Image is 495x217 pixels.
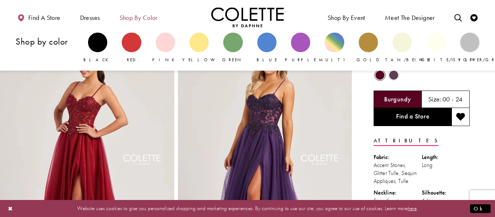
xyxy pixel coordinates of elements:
[422,189,470,197] div: Silhouette:
[387,69,400,82] div: Plum
[182,57,219,63] span: Yellow
[385,57,430,63] span: Tan/Beige
[319,57,350,63] span: Multi
[325,33,344,63] a: Multi
[452,108,470,126] button: Add to wishlist
[374,69,386,82] div: Burgundy
[385,14,435,21] span: Meet the designer
[419,57,479,63] span: White/Ivory
[428,95,441,103] span: Size:
[88,33,107,63] a: Black
[453,7,463,27] a: Toggle search
[328,14,365,21] span: Shop By Event
[374,68,470,82] div: Product color controls state depends on size chosen
[374,153,422,161] div: Fabric:
[291,33,310,63] a: Purple
[442,96,463,103] h5: 00 - 24
[408,205,417,212] a: here
[383,7,437,27] a: Meet the designer
[359,33,378,63] a: Gold
[257,33,276,63] a: Blue
[374,197,422,205] div: Sweetheart
[28,14,61,21] span: Find a store
[122,33,141,63] a: Red
[426,33,445,63] a: White/Ivory
[223,33,242,63] a: Green
[257,57,277,63] span: Blue
[470,204,491,213] button: Submit Dialog
[78,7,102,27] span: Dresses
[469,7,479,27] a: Check Wishlist
[285,57,316,63] span: Purple
[374,161,422,185] div: Accent Stones, Glitter Tulle, Sequin Appliques, Tulle
[422,153,470,161] div: Length:
[392,33,412,63] a: Tan/Beige
[422,161,470,169] div: Long
[326,7,367,27] span: Shop By Event
[374,108,452,126] a: Find a Store
[374,135,438,146] a: Attributes
[374,189,422,197] div: Neckline:
[16,37,81,46] h3: Shop by color
[4,202,17,215] button: Close Dialog
[127,57,136,63] span: Red
[152,57,178,63] span: Pink
[156,33,175,63] a: Pink
[16,7,62,27] a: Find a store
[120,14,158,21] span: Shop by color
[80,14,100,21] span: Dresses
[357,57,380,63] span: Gold
[460,33,479,63] a: Silver/Gray
[222,57,244,63] span: Green
[83,57,112,63] span: Black
[52,204,443,213] p: Website uses cookies to give you personalized shopping and marketing experiences. By continuing t...
[384,96,411,103] h5: Chosen color
[422,197,470,205] div: A-Line
[211,7,284,27] a: Visit Home Page
[190,33,209,63] a: Yellow
[211,7,284,27] img: Colette by Daphne
[118,7,159,27] span: Shop by color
